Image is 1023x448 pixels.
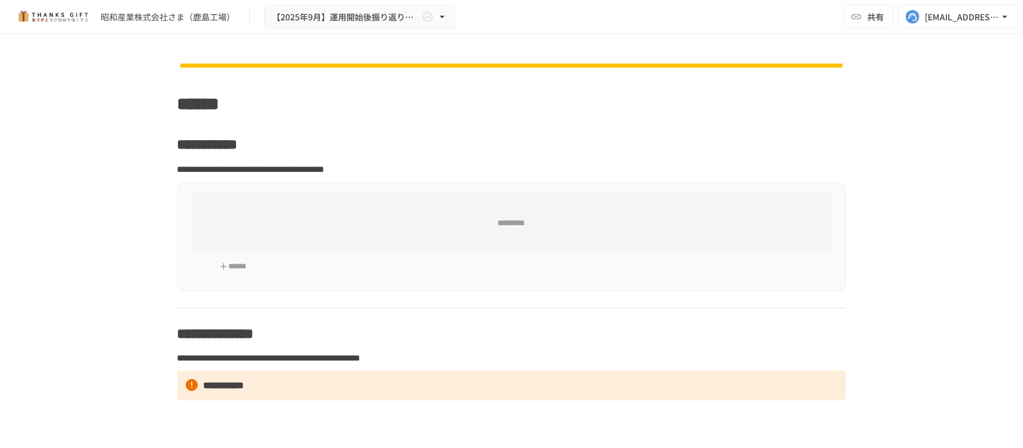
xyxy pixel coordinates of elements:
[843,5,894,29] button: 共有
[898,5,1018,29] button: [EMAIL_ADDRESS][DOMAIN_NAME]
[101,11,235,23] div: 昭和産業株式会社さま（鹿島工場）
[272,10,420,25] span: 【2025年9月】運用開始後振り返りミーティング
[264,5,456,29] button: 【2025年9月】運用開始後振り返りミーティング
[867,10,884,23] span: 共有
[14,7,91,26] img: mMP1OxWUAhQbsRWCurg7vIHe5HqDpP7qZo7fRoNLXQh
[177,62,846,69] img: n6GUNqEHdaibHc1RYGm9WDNsCbxr1vBAv6Dpu1pJovz
[925,10,999,25] div: [EMAIL_ADDRESS][DOMAIN_NAME]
